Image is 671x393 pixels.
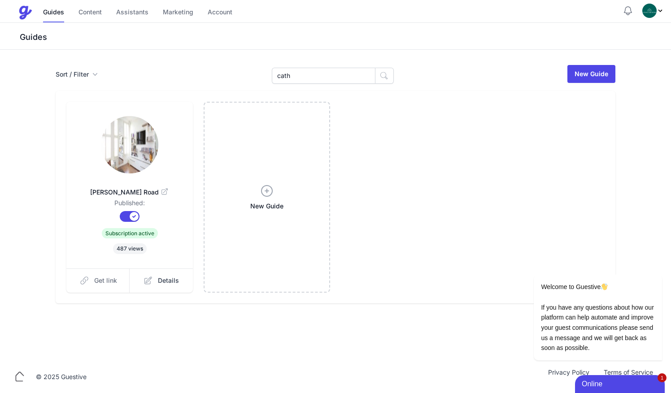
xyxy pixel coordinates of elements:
[102,228,158,238] span: Subscription active
[81,199,179,211] dd: Published:
[208,3,232,22] a: Account
[623,5,633,16] button: Notifications
[505,194,667,371] iframe: chat widget
[101,116,158,173] img: 48mdrhqq9u4w0ko0iud5hi200fbv
[272,68,375,84] input: Search Guides
[575,373,667,393] iframe: chat widget
[43,3,64,22] a: Guides
[113,243,147,254] span: 487 views
[66,268,130,293] a: Get link
[204,102,330,293] a: New Guide
[541,368,597,386] a: Privacy Policy
[18,5,32,20] img: Guestive Guides
[642,4,657,18] img: oovs19i4we9w73xo0bfpgswpi0cd
[163,3,193,22] a: Marketing
[81,177,179,199] a: [PERSON_NAME] Road
[81,188,179,197] span: [PERSON_NAME] Road
[78,3,102,22] a: Content
[158,276,179,285] span: Details
[18,32,671,43] h3: Guides
[567,65,615,83] a: New Guide
[130,268,193,293] a: Details
[56,70,98,79] button: Sort / Filter
[642,4,664,18] div: Profile Menu
[36,372,87,381] div: © 2025 Guestive
[250,202,283,211] span: New Guide
[94,276,117,285] span: Get link
[116,3,148,22] a: Assistants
